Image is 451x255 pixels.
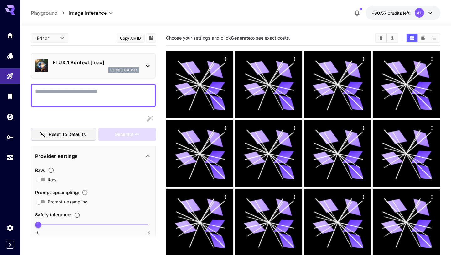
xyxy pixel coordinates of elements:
[428,123,437,133] div: Actions
[6,72,14,80] div: Playground
[69,9,107,17] span: Image Inference
[6,133,14,141] div: API Keys
[79,189,91,196] button: Enables automatic enhancement and expansion of the input prompt to improve generation quality and...
[31,128,96,141] button: Reset to defaults
[359,123,368,133] div: Actions
[290,54,299,63] div: Actions
[35,152,78,160] p: Provider settings
[221,54,231,63] div: Actions
[375,33,398,43] div: Clear AllDownload All
[372,10,388,16] span: -$0.57
[366,6,440,20] button: -$0.56698AL
[6,52,14,60] div: Models
[359,54,368,63] div: Actions
[35,149,152,164] div: Provider settings
[48,176,56,183] span: Raw
[407,34,417,42] button: Show media in grid view
[388,10,410,16] span: credits left
[148,34,154,42] button: Add to library
[428,54,437,63] div: Actions
[415,8,424,18] div: AL
[359,192,368,201] div: Actions
[221,192,231,201] div: Actions
[429,34,440,42] button: Show media in list view
[6,154,14,161] div: Usage
[406,33,440,43] div: Show media in grid viewShow media in video viewShow media in list view
[110,68,137,72] p: fluxkontextmax
[117,34,145,43] button: Copy AIR ID
[372,10,410,16] div: -$0.56698
[387,34,398,42] button: Download All
[166,35,290,41] span: Choose your settings and click to see exact costs.
[221,123,231,133] div: Actions
[35,167,45,173] span: Raw :
[37,35,56,41] span: Editor
[231,35,251,41] b: Generate
[45,167,57,173] button: Controls the level of post-processing applied to generated images.
[6,31,14,39] div: Home
[35,190,79,195] span: Prompt upsampling :
[48,198,88,205] span: Prompt upsampling
[290,123,299,133] div: Actions
[53,59,139,66] p: FLUX.1 Kontext [max]
[31,9,58,17] a: Playground
[6,113,14,121] div: Wallet
[35,56,152,75] div: FLUX.1 Kontext [max]fluxkontextmax
[147,230,150,236] span: 6
[71,212,83,218] button: Controls the tolerance level for input and output content moderation. Lower values apply stricter...
[35,212,71,217] span: Safety tolerance :
[428,192,437,201] div: Actions
[376,34,386,42] button: Clear All
[418,34,429,42] button: Show media in video view
[6,224,14,232] div: Settings
[31,9,69,17] nav: breadcrumb
[6,92,14,100] div: Library
[290,192,299,201] div: Actions
[6,241,14,249] button: Expand sidebar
